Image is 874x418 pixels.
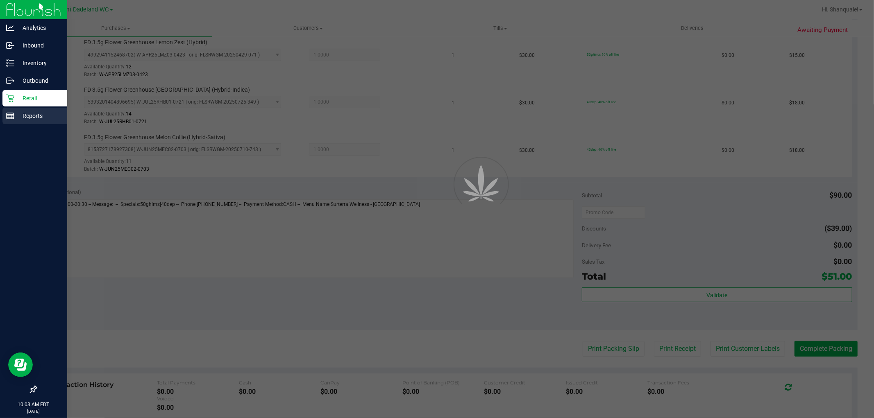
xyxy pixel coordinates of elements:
inline-svg: Outbound [6,77,14,85]
p: Retail [14,93,64,103]
inline-svg: Reports [6,112,14,120]
p: 10:03 AM EDT [4,401,64,408]
inline-svg: Retail [6,94,14,102]
p: Reports [14,111,64,121]
inline-svg: Inventory [6,59,14,67]
iframe: Resource center [8,352,33,377]
inline-svg: Inbound [6,41,14,50]
p: Analytics [14,23,64,33]
inline-svg: Analytics [6,24,14,32]
p: Outbound [14,76,64,86]
p: Inventory [14,58,64,68]
p: [DATE] [4,408,64,414]
p: Inbound [14,41,64,50]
